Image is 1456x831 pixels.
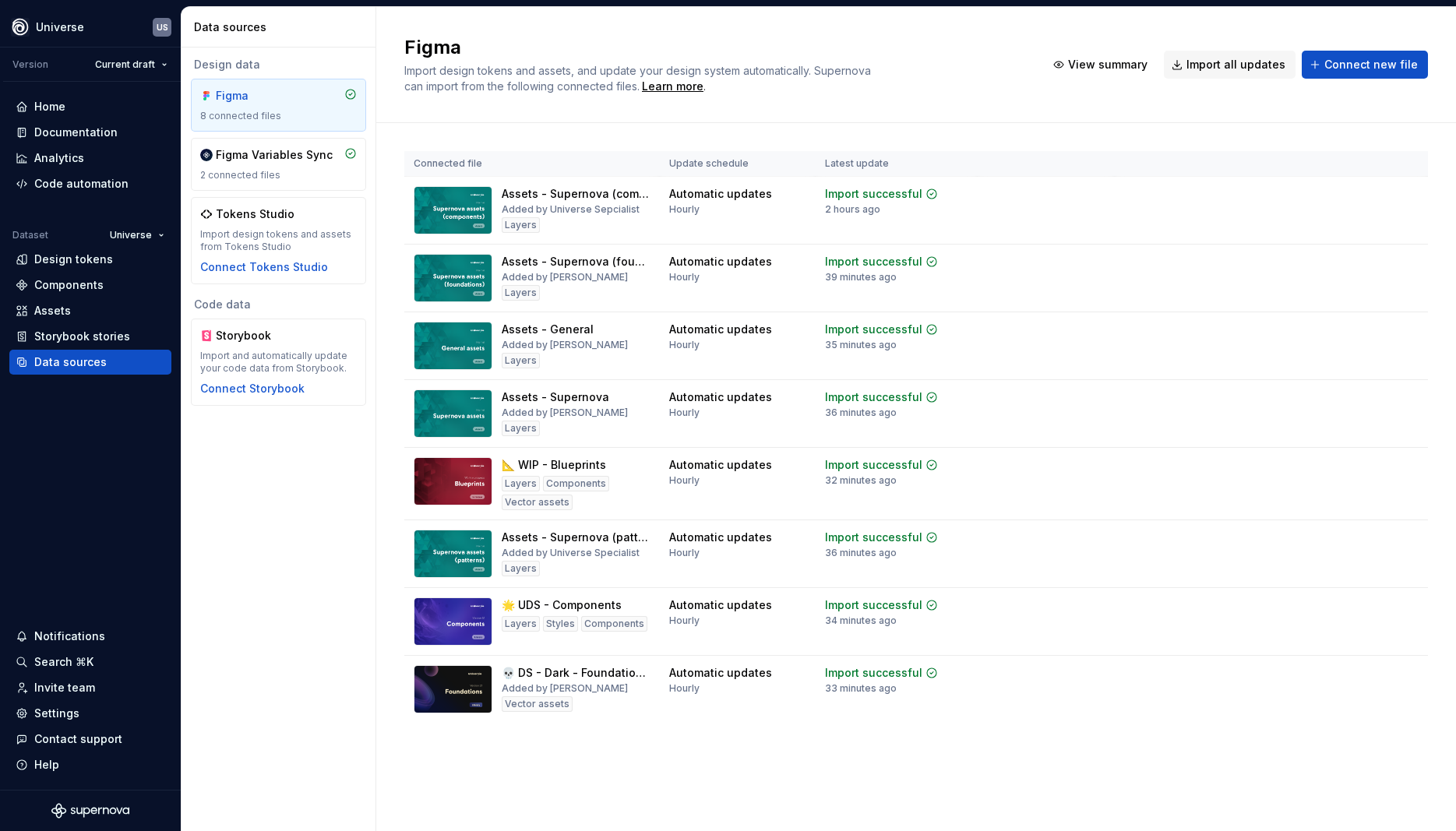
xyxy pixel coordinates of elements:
[669,597,772,613] div: Automatic updates
[543,476,609,491] div: Components
[51,803,129,819] svg: Supernova Logo
[825,474,897,487] div: 32 minutes ago
[669,203,700,216] div: Hourly
[216,206,294,222] div: Tokens Studio
[1045,51,1158,79] button: View summary
[200,169,357,181] div: 2 connected files
[669,682,700,695] div: Hourly
[34,125,118,140] div: Documentation
[1068,57,1148,72] span: View summary
[404,64,874,93] span: Import design tokens and assets, and update your design system automatically. Supernova can impor...
[191,79,366,132] a: Figma8 connected files
[825,614,897,627] div: 34 minutes ago
[825,407,897,419] div: 36 minutes ago
[502,682,628,695] div: Added by [PERSON_NAME]
[642,79,703,94] a: Learn more
[502,407,628,419] div: Added by [PERSON_NAME]
[1324,57,1418,72] span: Connect new file
[9,675,171,700] a: Invite team
[502,421,540,436] div: Layers
[825,457,922,473] div: Import successful
[9,247,171,272] a: Design tokens
[9,650,171,674] button: Search ⌘K
[502,339,628,351] div: Added by [PERSON_NAME]
[669,254,772,269] div: Automatic updates
[660,151,816,177] th: Update schedule
[1302,51,1428,79] button: Connect new file
[502,476,540,491] div: Layers
[502,597,622,613] div: 🌟 UDS - Components
[200,259,328,275] div: Connect Tokens Studio
[157,21,168,33] div: US
[825,597,922,613] div: Import successful
[669,474,700,487] div: Hourly
[825,547,897,559] div: 36 minutes ago
[669,547,700,559] div: Hourly
[825,186,922,202] div: Import successful
[200,228,357,253] div: Import design tokens and assets from Tokens Studio
[191,197,366,284] a: Tokens StudioImport design tokens and assets from Tokens StudioConnect Tokens Studio
[34,629,105,644] div: Notifications
[34,99,65,114] div: Home
[825,203,880,216] div: 2 hours ago
[9,94,171,119] a: Home
[9,752,171,777] button: Help
[669,322,772,337] div: Automatic updates
[404,35,1027,60] h2: Figma
[34,303,71,319] div: Assets
[34,277,104,293] div: Components
[640,81,706,93] span: .
[502,561,540,576] div: Layers
[825,682,897,695] div: 33 minutes ago
[404,151,660,177] th: Connected file
[34,176,129,192] div: Code automation
[9,727,171,752] button: Contact support
[502,495,573,510] div: Vector assets
[502,186,650,202] div: Assets - Supernova (components)
[34,706,79,721] div: Settings
[502,389,609,405] div: Assets - Supernova
[825,389,922,405] div: Import successful
[9,350,171,375] a: Data sources
[669,530,772,545] div: Automatic updates
[34,354,107,370] div: Data sources
[216,328,291,343] div: Storybook
[36,19,84,35] div: Universe
[825,530,922,545] div: Import successful
[200,381,305,396] button: Connect Storybook
[825,322,922,337] div: Import successful
[669,186,772,202] div: Automatic updates
[669,457,772,473] div: Automatic updates
[200,110,357,122] div: 8 connected files
[11,18,30,37] img: 87d06435-c97f-426c-aa5d-5eb8acd3d8b3.png
[502,271,628,283] div: Added by [PERSON_NAME]
[9,273,171,298] a: Components
[502,285,540,301] div: Layers
[502,457,606,473] div: 📐 WIP - Blueprints
[12,229,48,241] div: Dataset
[88,54,175,76] button: Current draft
[502,616,540,632] div: Layers
[191,57,366,72] div: Design data
[95,58,155,71] span: Current draft
[502,203,640,216] div: Added by Universe Sepcialist
[502,665,650,681] div: 💀 DS - Dark - Foundations 2.1
[1164,51,1296,79] button: Import all updates
[502,530,650,545] div: Assets - Supernova (patterns)
[502,322,594,337] div: Assets - General
[669,339,700,351] div: Hourly
[825,271,897,283] div: 39 minutes ago
[191,138,366,191] a: Figma Variables Sync2 connected files
[9,146,171,171] a: Analytics
[191,297,366,312] div: Code data
[502,254,650,269] div: Assets - Supernova (foundations)
[9,120,171,145] a: Documentation
[543,616,578,632] div: Styles
[9,171,171,196] a: Code automation
[34,252,113,267] div: Design tokens
[9,298,171,323] a: Assets
[825,339,897,351] div: 35 minutes ago
[581,616,647,632] div: Components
